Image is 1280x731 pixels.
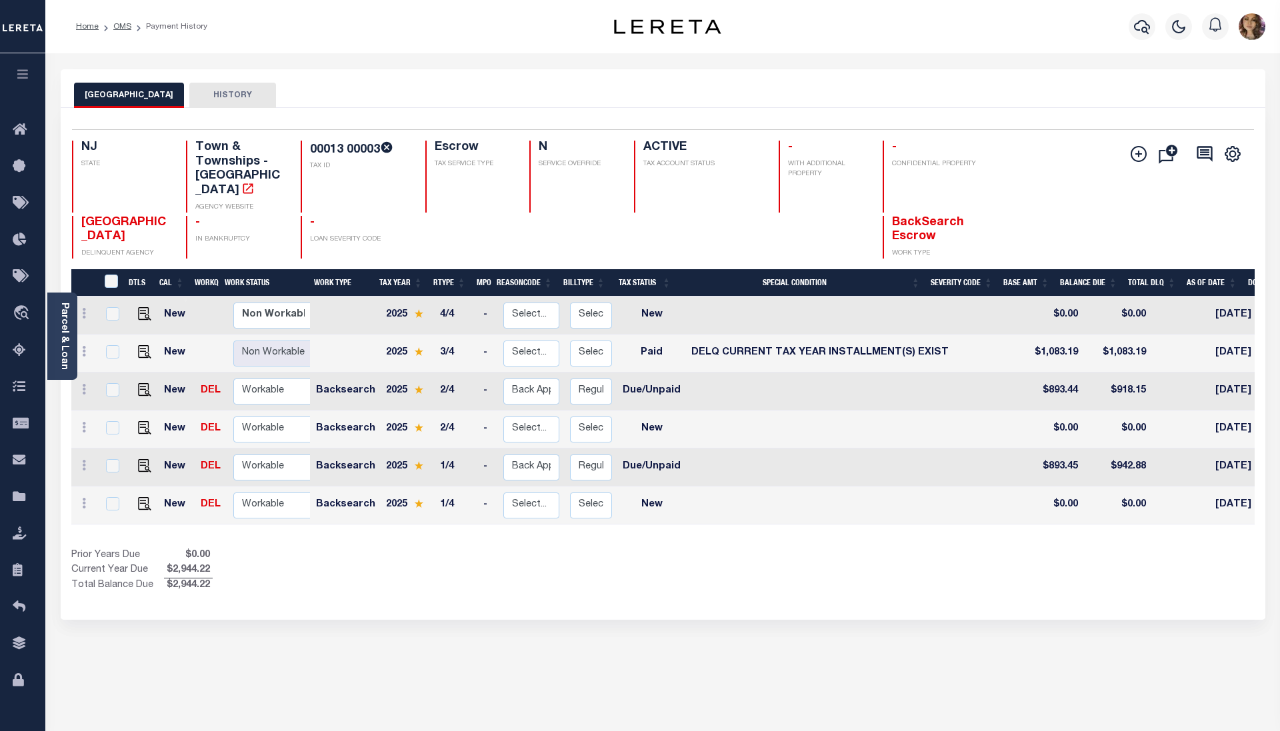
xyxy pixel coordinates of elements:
[97,269,124,297] th: &nbsp;
[435,297,478,335] td: 4/4
[71,548,164,563] td: Prior Years Due
[617,297,686,335] td: New
[59,303,69,370] a: Parcel & Loan
[1210,372,1271,410] td: [DATE]
[131,21,207,33] li: Payment History
[381,372,435,410] td: 2025
[1083,335,1151,372] td: $1,083.19
[81,249,171,259] p: DELINQUENT AGENCY
[164,548,213,563] span: $0.00
[1243,269,1265,297] th: Docs
[311,486,381,524] td: Backsearch
[617,486,686,524] td: New
[435,486,478,524] td: 1/4
[381,335,435,372] td: 2025
[71,578,164,593] td: Total Balance Due
[310,235,409,245] p: LOAN SEVERITY CODE
[311,448,381,486] td: Backsearch
[201,424,221,433] a: DEL
[195,141,285,198] h4: Town & Townships - [GEOGRAPHIC_DATA]
[435,410,478,448] td: 2/4
[1210,297,1271,335] td: [DATE]
[435,335,478,372] td: 3/4
[219,269,310,297] th: Work Status
[892,217,964,243] span: BackSearch Escrow
[1027,372,1083,410] td: $893.44
[1027,410,1083,448] td: $0.00
[478,335,498,372] td: -
[617,335,686,372] td: Paid
[617,410,686,448] td: New
[478,297,498,335] td: -
[676,269,925,297] th: Special Condition: activate to sort column ascending
[435,159,514,169] p: TAX SERVICE TYPE
[1210,486,1271,524] td: [DATE]
[435,448,478,486] td: 1/4
[539,141,618,155] h4: N
[123,269,154,297] th: DTLS
[1027,297,1083,335] td: $0.00
[539,159,618,169] p: SERVICE OVERRIDE
[189,269,219,297] th: WorkQ
[201,386,221,395] a: DEL
[195,217,200,229] span: -
[201,500,221,509] a: DEL
[310,161,409,171] p: TAX ID
[381,410,435,448] td: 2025
[1027,486,1083,524] td: $0.00
[381,448,435,486] td: 2025
[1083,486,1151,524] td: $0.00
[13,305,34,323] i: travel_explore
[414,385,423,394] img: Star.svg
[195,235,285,245] p: IN BANKRUPTCY
[1210,335,1271,372] td: [DATE]
[428,269,471,297] th: RType: activate to sort column ascending
[478,486,498,524] td: -
[611,269,676,297] th: Tax Status: activate to sort column ascending
[643,141,762,155] h4: ACTIVE
[164,578,213,593] span: $2,944.22
[195,203,285,213] p: AGENCY WEBSITE
[998,269,1055,297] th: Base Amt: activate to sort column ascending
[159,448,195,486] td: New
[159,372,195,410] td: New
[614,19,721,34] img: logo-dark.svg
[81,217,166,243] span: [GEOGRAPHIC_DATA]
[76,23,99,31] a: Home
[1083,410,1151,448] td: $0.00
[471,269,491,297] th: MPO
[201,462,221,471] a: DEL
[374,269,428,297] th: Tax Year: activate to sort column ascending
[1181,269,1243,297] th: As of Date: activate to sort column ascending
[159,410,195,448] td: New
[491,269,558,297] th: ReasonCode: activate to sort column ascending
[1083,297,1151,335] td: $0.00
[1027,335,1083,372] td: $1,083.19
[478,448,498,486] td: -
[478,372,498,410] td: -
[310,217,315,229] span: -
[81,159,171,169] p: STATE
[1210,448,1271,486] td: [DATE]
[71,269,97,297] th: &nbsp;&nbsp;&nbsp;&nbsp;&nbsp;&nbsp;&nbsp;&nbsp;&nbsp;&nbsp;
[159,335,195,372] td: New
[788,159,867,179] p: WITH ADDITIONAL PROPERTY
[154,269,189,297] th: CAL: activate to sort column ascending
[435,372,478,410] td: 2/4
[1027,448,1083,486] td: $893.45
[113,23,131,31] a: OMS
[414,347,423,356] img: Star.svg
[892,141,897,153] span: -
[1210,410,1271,448] td: [DATE]
[159,297,195,335] td: New
[1083,448,1151,486] td: $942.88
[381,486,435,524] td: 2025
[1055,269,1123,297] th: Balance Due: activate to sort column ascending
[164,563,213,578] span: $2,944.22
[74,83,184,108] button: [GEOGRAPHIC_DATA]
[435,141,514,155] h4: Escrow
[558,269,611,297] th: BillType: activate to sort column ascending
[71,563,164,578] td: Current Year Due
[414,309,423,318] img: Star.svg
[892,159,981,169] p: CONFIDENTIAL PROPERTY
